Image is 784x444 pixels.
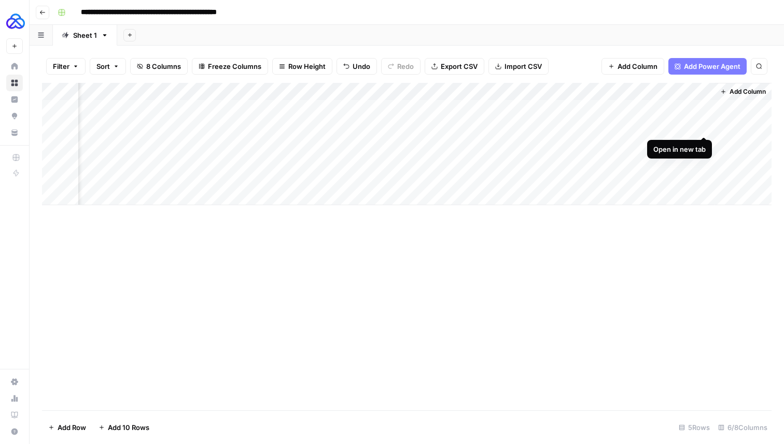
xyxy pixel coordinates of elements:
[441,61,478,71] span: Export CSV
[6,75,23,91] a: Browse
[6,407,23,423] a: Learning Hub
[272,58,332,75] button: Row Height
[618,61,657,71] span: Add Column
[684,61,740,71] span: Add Power Agent
[53,61,69,71] span: Filter
[653,144,706,154] div: Open in new tab
[6,108,23,124] a: Opportunities
[6,374,23,390] a: Settings
[601,58,664,75] button: Add Column
[108,422,149,433] span: Add 10 Rows
[288,61,326,71] span: Row Height
[42,419,92,436] button: Add Row
[6,58,23,75] a: Home
[730,87,766,96] span: Add Column
[6,124,23,141] a: Your Data
[6,390,23,407] a: Usage
[96,61,110,71] span: Sort
[505,61,542,71] span: Import CSV
[675,419,714,436] div: 5 Rows
[53,25,117,46] a: Sheet 1
[92,419,156,436] button: Add 10 Rows
[337,58,377,75] button: Undo
[6,8,23,34] button: Workspace: AUQ
[714,419,772,436] div: 6/8 Columns
[6,12,25,31] img: AUQ Logo
[668,58,747,75] button: Add Power Agent
[208,61,261,71] span: Freeze Columns
[6,423,23,440] button: Help + Support
[381,58,421,75] button: Redo
[425,58,484,75] button: Export CSV
[488,58,549,75] button: Import CSV
[353,61,370,71] span: Undo
[130,58,188,75] button: 8 Columns
[58,422,86,433] span: Add Row
[6,91,23,108] a: Insights
[73,30,97,40] div: Sheet 1
[146,61,181,71] span: 8 Columns
[397,61,414,71] span: Redo
[716,85,770,98] button: Add Column
[46,58,86,75] button: Filter
[192,58,268,75] button: Freeze Columns
[90,58,126,75] button: Sort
